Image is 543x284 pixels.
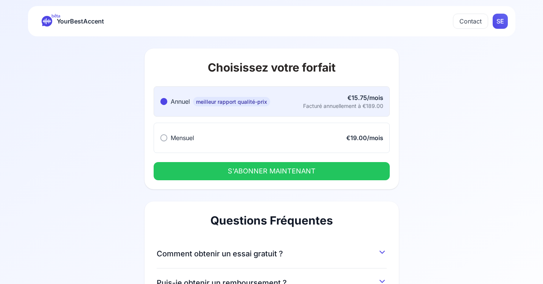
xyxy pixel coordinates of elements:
button: Annuelmeilleur rapport qualité-prix€15.75/moisFacturé annuellement à €189.00 [154,86,390,117]
h2: Questions Fréquentes [157,214,387,227]
div: €15.75/mois [303,93,383,102]
span: Annuel [171,98,190,105]
button: SESE [493,14,508,29]
span: Mensuel [171,134,194,142]
div: SE [493,14,508,29]
button: S'ABONNER MAINTENANT [154,162,390,180]
button: Comment obtenir un essai gratuit ? [157,245,387,259]
span: meilleur rapport qualité-prix [193,97,270,106]
span: bêta [51,13,60,19]
div: €19.00/mois [346,133,383,142]
div: Facturé annuellement à €189.00 [303,102,383,110]
a: bêtaYourBestAccent [36,16,110,27]
button: Mensuel€19.00/mois [154,123,390,153]
h1: Choisissez votre forfait [154,61,390,74]
button: Contact [453,14,488,29]
span: YourBestAccent [57,16,104,27]
span: Comment obtenir un essai gratuit ? [157,248,283,259]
